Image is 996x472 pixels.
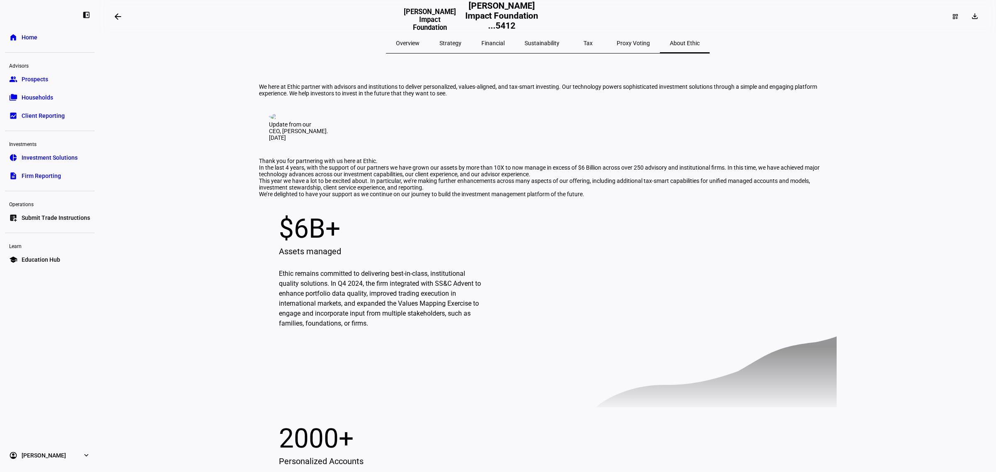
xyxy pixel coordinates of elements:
[22,75,48,83] span: Prospects
[279,214,812,244] div: $6B+
[113,12,123,22] mat-icon: arrow_backwards
[9,75,17,83] eth-mat-symbol: group
[5,59,95,71] div: Advisors
[22,93,53,102] span: Households
[279,455,812,467] div: Personalized Accounts
[5,138,95,149] div: Investments
[5,29,95,46] a: homeHome
[22,33,37,41] span: Home
[952,13,959,20] mat-icon: dashboard_customize
[22,214,90,222] span: Submit Trade Instructions
[5,240,95,251] div: Learn
[82,11,90,19] eth-mat-symbol: left_panel_close
[5,198,95,209] div: Operations
[583,40,593,46] span: Tax
[9,214,17,222] eth-mat-symbol: list_alt_add
[670,40,700,46] span: About Ethic
[9,112,17,120] eth-mat-symbol: bid_landscape
[9,93,17,102] eth-mat-symbol: folder_copy
[525,40,559,46] span: Sustainability
[5,168,95,184] a: descriptionFirm Reporting
[259,178,837,191] div: This year we have a lot to be excited about. In particular, we’re making further enhancements acr...
[269,121,359,128] div: Update from our
[279,269,486,328] div: Ethic remains committed to delivering best-in-class, institutional quality solutions. In Q4 2024,...
[439,40,461,46] span: Strategy
[279,424,812,454] div: 2000+
[22,112,65,120] span: Client Reporting
[9,255,17,264] eth-mat-symbol: school
[9,451,17,460] eth-mat-symbol: account_circle
[971,12,979,20] mat-icon: download
[396,40,420,46] span: Overview
[269,134,359,141] div: [DATE]
[259,164,837,178] div: In the last 4 years, with the support of our partners we have grown our assets by more than 10X t...
[5,107,95,124] a: bid_landscapeClient Reporting
[9,172,17,180] eth-mat-symbol: description
[9,33,17,41] eth-mat-symbol: home
[402,8,458,32] h3: [PERSON_NAME] Impact Foundation
[279,246,812,257] div: Assets managed
[259,158,837,164] div: Thank you for partnering with us here at Ethic.
[458,1,545,32] h2: [PERSON_NAME] Impact Foundation ...5412
[481,40,505,46] span: Financial
[22,153,78,162] span: Investment Solutions
[269,113,305,120] img: doug-scott.jpg
[269,128,359,134] div: CEO, [PERSON_NAME].
[259,83,837,97] div: We here at Ethic partner with advisors and institutions to deliver personalized, values-aligned, ...
[5,149,95,166] a: pie_chartInvestment Solutions
[22,172,61,180] span: Firm Reporting
[22,255,60,264] span: Education Hub
[9,153,17,162] eth-mat-symbol: pie_chart
[259,191,837,197] div: We’re delighted to have your support as we continue on our journey to build the investment manage...
[82,451,90,460] eth-mat-symbol: expand_more
[5,71,95,88] a: groupProspects
[22,451,66,460] span: [PERSON_NAME]
[617,40,650,46] span: Proxy Voting
[5,89,95,106] a: folder_copyHouseholds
